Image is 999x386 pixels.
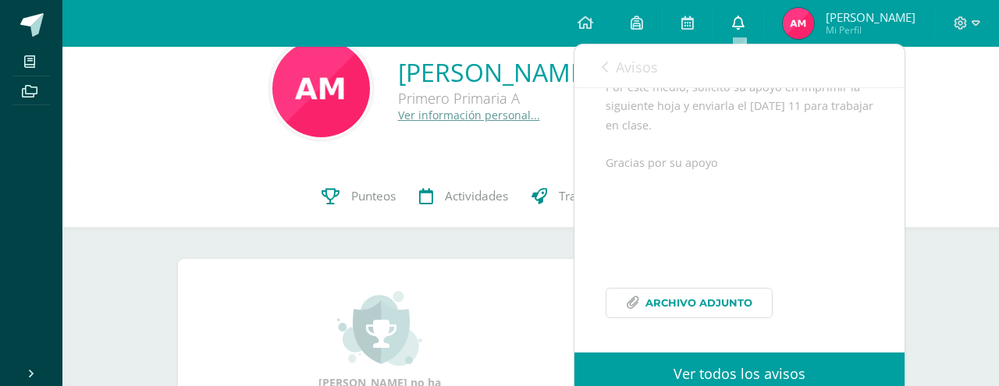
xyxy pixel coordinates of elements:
span: [PERSON_NAME] [826,9,915,25]
img: a2b67442045c61d010ee5a33bc46f30c.png [272,40,370,137]
a: [PERSON_NAME] [PERSON_NAME] [398,55,793,89]
img: achievement_small.png [337,289,422,367]
img: a944aec88ad1edc6b7e2268fb46c47a2.png [783,8,814,39]
a: Ver información personal... [398,108,540,122]
a: Archivo Adjunto [606,288,773,318]
div: Primero Primaria A [398,89,793,108]
a: Actividades [407,165,520,228]
a: Punteos [310,165,407,228]
span: Actividades [445,188,508,204]
span: Avisos [616,58,658,76]
span: Trayectoria [559,188,621,204]
span: Punteos [351,188,396,204]
div: Buenos días estimados papitos: Gusto en saludarles Por este medio, solicito su apoyo en imprimir ... [606,20,873,337]
span: Archivo Adjunto [645,289,752,317]
a: Trayectoria [520,165,633,228]
span: Mi Perfil [826,23,915,37]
